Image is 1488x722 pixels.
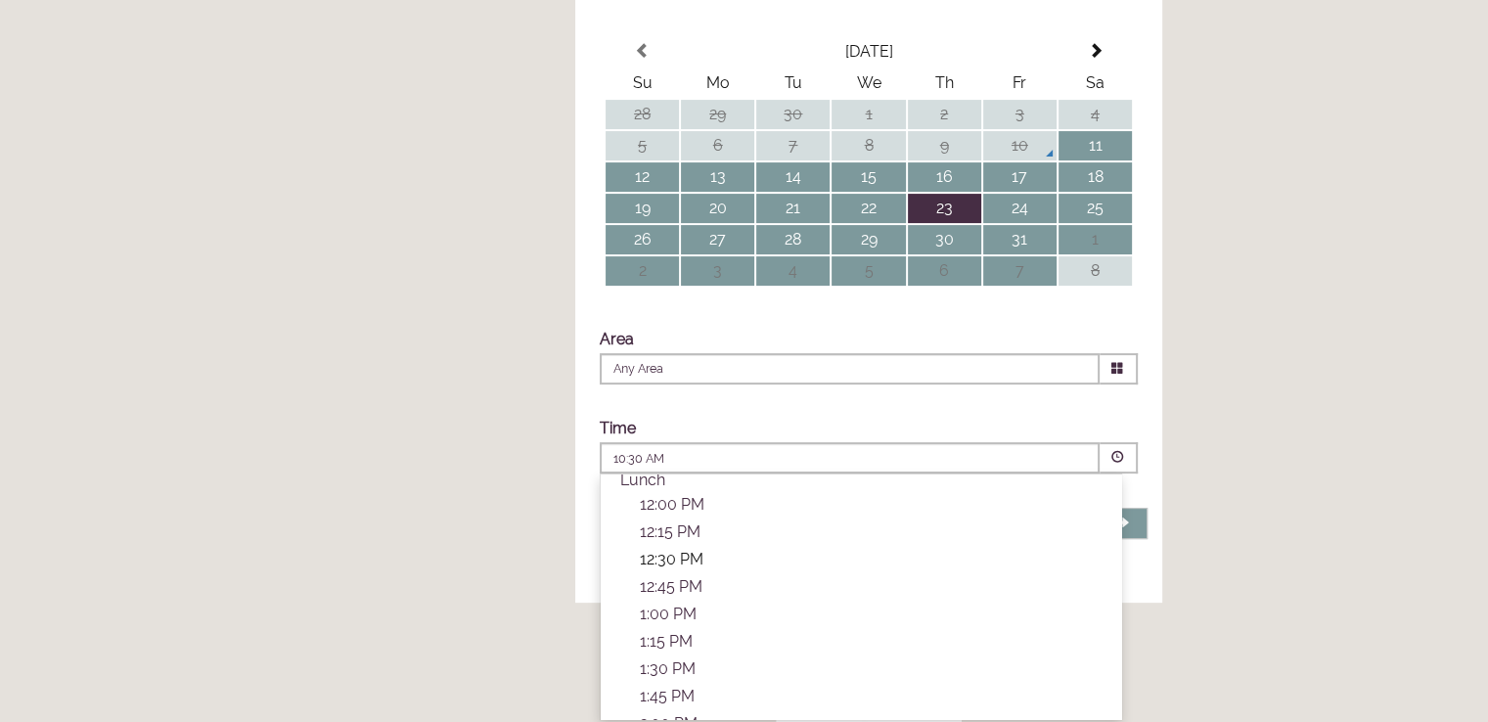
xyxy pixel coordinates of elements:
td: 6 [681,131,754,160]
td: 30 [756,100,830,129]
p: 1:15 PM [640,632,1102,651]
td: 28 [756,225,830,254]
td: 23 [908,194,981,223]
p: 12:45 PM [640,577,1102,596]
th: Mo [681,68,754,98]
p: 12:00 PM [640,495,1102,514]
td: 25 [1059,194,1132,223]
td: 2 [606,256,679,286]
td: 31 [983,225,1057,254]
td: 28 [606,100,679,129]
td: 18 [1059,162,1132,192]
td: 24 [983,194,1057,223]
td: 26 [606,225,679,254]
td: 9 [908,131,981,160]
td: 5 [606,131,679,160]
td: 22 [832,194,905,223]
td: 8 [1059,256,1132,286]
td: 10 [983,131,1057,160]
label: Time [600,419,636,437]
label: Area [600,330,634,348]
th: We [832,68,905,98]
p: 12:15 PM [640,522,1102,541]
td: 1 [1059,225,1132,254]
th: Fr [983,68,1057,98]
td: 29 [681,100,754,129]
td: 7 [756,131,830,160]
td: 15 [832,162,905,192]
td: 3 [681,256,754,286]
td: 8 [832,131,905,160]
p: 1:45 PM [640,687,1102,705]
td: 2 [908,100,981,129]
p: 1:00 PM [640,605,1102,623]
p: 12:30 PM [640,550,1102,568]
span: Lunch [620,471,665,489]
th: Select Month [681,37,1057,67]
td: 12 [606,162,679,192]
td: 4 [756,256,830,286]
td: 14 [756,162,830,192]
td: 16 [908,162,981,192]
th: Th [908,68,981,98]
th: Sa [1059,68,1132,98]
td: 27 [681,225,754,254]
th: Tu [756,68,830,98]
th: Su [606,68,679,98]
td: 20 [681,194,754,223]
td: 1 [832,100,905,129]
td: 19 [606,194,679,223]
td: 13 [681,162,754,192]
td: 3 [983,100,1057,129]
p: 1:30 PM [640,659,1102,678]
td: 29 [832,225,905,254]
td: 7 [983,256,1057,286]
span: Next Month [1087,43,1103,59]
td: 21 [756,194,830,223]
td: 5 [832,256,905,286]
td: 11 [1059,131,1132,160]
td: 17 [983,162,1057,192]
td: 6 [908,256,981,286]
td: 30 [908,225,981,254]
span: Previous Month [635,43,651,59]
td: 4 [1059,100,1132,129]
p: 10:30 AM [613,450,968,468]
